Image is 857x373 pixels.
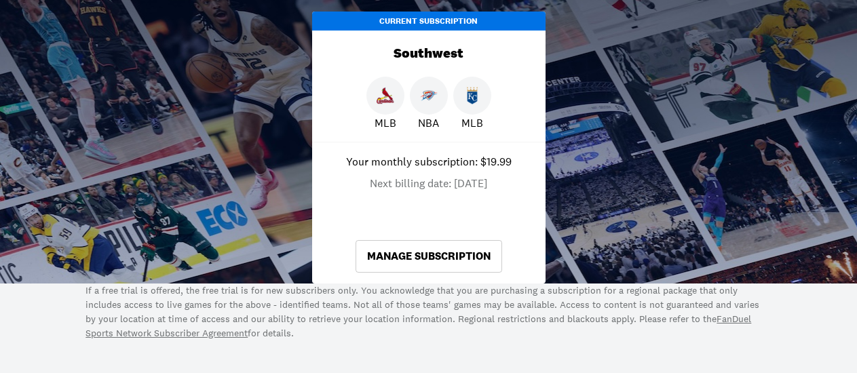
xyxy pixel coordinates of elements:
img: Cardinals [377,87,394,104]
p: Your monthly subscription: $19.99 [346,153,512,170]
div: Southwest [312,31,546,77]
img: Royals [463,87,481,104]
p: NBA [418,115,439,131]
p: If a free trial is offered, the free trial is for new subscribers only. You acknowledge that you ... [85,283,771,340]
img: Thunder [420,87,438,104]
p: Next billing date: [DATE] [370,175,487,191]
div: Current Subscription [312,12,546,31]
p: MLB [461,115,483,131]
p: MLB [375,115,396,131]
a: Manage Subscription [356,240,502,273]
